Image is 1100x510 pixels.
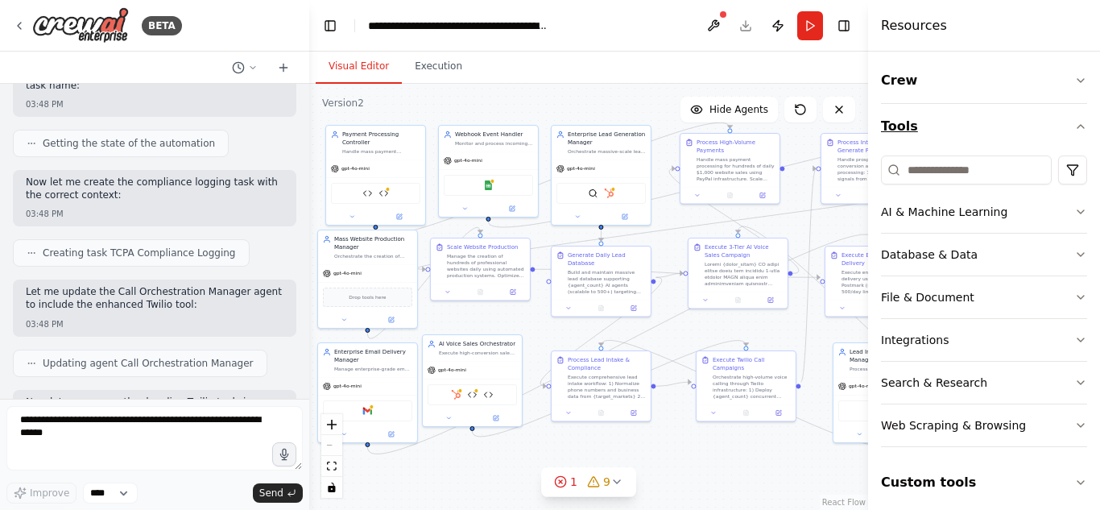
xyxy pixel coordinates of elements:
[26,208,283,220] div: 03:48 PM
[858,303,891,313] button: No output available
[551,246,651,317] div: Generate Daily Lead DatabaseBuild and maintain massive lead database supporting {agent_count} AI ...
[568,269,646,295] div: Build and maintain massive lead database supporting {agent_count} AI agents (scalable to 500+) ta...
[225,58,264,77] button: Switch to previous chat
[447,243,518,251] div: Scale Website Production
[321,414,342,498] div: React Flow controls
[341,165,370,172] span: gpt-4o-mini
[709,103,768,116] span: Hide Agents
[551,350,651,422] div: Process Lead Intake & ComplianceExecute comprehensive lead intake workflow: 1) Normalize phone nu...
[721,295,755,305] button: No output available
[837,156,916,182] div: Handle prospect interest conversion and secure payment processing: 1) Process interest signals fr...
[881,234,1087,276] button: Database & Data
[342,148,420,155] div: Handle mass payment processing for hundreds of daily conversions at $1,000 each. Manage Stripe in...
[499,287,527,296] button: Open in side panel
[142,16,182,35] div: BETA
[881,319,1087,361] button: Integrations
[483,390,493,400] img: Pricing Explanation and Objection Handling Tool
[697,156,775,182] div: Handle mass payment processing for hundreds of daily $1,000 website sales using PayPal infrastruc...
[455,140,533,147] div: Monitor and process incoming webhooks from PayPal payment confirmations, Twilio call status updat...
[334,366,412,372] div: Manage enterprise-grade email delivery of completed websites using SendGrid or Postmark infrastru...
[43,357,254,370] span: Updating agent Call Orchestration Manager
[417,164,1075,273] g: Edge from ec65cb1d-e362-4a3d-9e3e-ddc2e5b5f559 to 192d83a6-b498-48ce-bd31-b16060cd9bc8
[881,58,1087,103] button: Crew
[333,383,362,389] span: gpt-4o-mini
[881,276,1087,318] button: File & Document
[368,429,414,439] button: Open in side panel
[705,243,783,259] div: Execute 3-Tier AI Voice Sales Campaign
[363,225,484,340] g: Edge from d8d3b503-bcc3-4d9a-8248-495845917b90 to 192d83a6-b498-48ce-bd31-b16060cd9bc8
[541,467,636,497] button: 19
[881,332,949,348] div: Integrations
[321,456,342,477] button: fit view
[655,378,691,390] g: Edge from 96c4e424-e788-4edb-b476-7172510f307c to c66f7516-ab17-416a-b490-7b194feaa51f
[26,176,283,201] p: Now let me create the compliance logging task with the correct context:
[439,350,517,356] div: Execute high-conversion sales calls using the advanced 3-tier pricing SSML script. Coordinate {ag...
[322,97,364,110] div: Version 2
[749,190,776,200] button: Open in side panel
[463,287,497,296] button: No output available
[334,253,412,259] div: Orchestrate the creation of hundreds of websites daily using automated templates and production s...
[535,265,820,281] g: Edge from 192d83a6-b498-48ce-bd31-b16060cd9bc8 to 4cda49d5-56b3-45a8-bd16-a9aa88e5e2a5
[604,189,614,198] img: HubSpot
[620,303,647,313] button: Open in side panel
[881,417,1026,433] div: Web Scraping & Browsing
[567,165,595,172] span: gpt-4o-mini
[317,230,418,329] div: Mass Website Production ManagerOrchestrate the creation of hundreds of websites daily using autom...
[881,247,978,263] div: Database & Data
[321,414,342,435] button: zoom in
[378,189,388,198] img: PayPal Payment Processing Tool
[655,269,683,281] g: Edge from ac93205a-1b67-46dc-ae59-7c54d90fb096 to cb3150d2-cb14-488f-ac6d-d8986812ff56
[319,15,341,37] button: Hide left sidebar
[713,190,746,200] button: No output available
[422,334,523,427] div: AI Voice Sales OrchestratorExecute high-conversion sales calls using the advanced 3-tier pricing ...
[842,251,920,267] div: Execute Bulk Website Delivery
[316,50,402,84] button: Visual Editor
[402,50,475,84] button: Execution
[680,97,778,122] button: Hide Agents
[688,238,788,309] div: Execute 3-Tier AI Voice Sales CampaignLoremi {dolor_sitam} CO adipi elitse doeiu tem incididu 1-u...
[881,149,1087,460] div: Tools
[6,483,77,504] button: Improve
[430,238,531,301] div: Scale Website ProductionManage the creation of hundreds of professional websites daily using auto...
[272,442,296,466] button: Click to speak your automation idea
[32,7,129,44] img: Logo
[850,348,928,364] div: Lead Intake & DNC Manager
[568,251,646,267] div: Generate Daily Lead Database
[259,487,283,500] span: Send
[317,342,418,443] div: Enterprise Email Delivery ManagerManage enterprise-grade email delivery of completed websites usi...
[325,125,426,226] div: Payment Processing ControllerHandle mass payment processing for hundreds of daily conversions at ...
[825,246,925,317] div: Execute Bulk Website DeliveryExecute enterprise-grade email delivery using SendGrid or Postmark (...
[538,273,664,390] g: Edge from ac93205a-1b67-46dc-ae59-7c54d90fb096 to 96c4e424-e788-4edb-b476-7172510f307c
[696,350,796,422] div: Execute Twilio Call CampaignsOrchestrate high-volume voice calling through Twilio infrastructure:...
[334,348,412,364] div: Enterprise Email Delivery Manager
[362,406,372,416] img: Gmail
[271,58,296,77] button: Start a new chat
[376,212,422,222] button: Open in side panel
[349,293,386,301] span: Drop tools here
[362,189,372,198] img: Sales Data Formatter and API Integration Tool
[588,189,598,198] img: SerperDevTool
[321,477,342,498] button: toggle interactivity
[854,190,887,200] button: No output available
[568,148,646,155] div: Orchestrate massive-scale lead generation across {agent_count} AI calling agents, targeting {dail...
[881,375,987,391] div: Search & Research
[451,390,461,400] img: HubSpot
[881,104,1087,149] button: Tools
[368,315,414,325] button: Open in side panel
[467,390,477,400] img: Twilio Integration Tool
[881,204,1007,220] div: AI & Machine Learning
[837,139,916,155] div: Process Interest & Generate Payments
[334,235,412,251] div: Mass Website Production Manager
[603,474,610,490] span: 9
[881,16,947,35] h4: Resources
[765,408,792,417] button: Open in side panel
[454,157,482,164] span: gpt-4o-mini
[342,131,420,147] div: Payment Processing Controller
[680,133,780,205] div: Process High-Volume PaymentsHandle mass payment processing for hundreds of daily $1,000 website s...
[757,295,784,305] button: Open in side panel
[568,131,646,147] div: Enterprise Lead Generation Manager
[584,408,618,417] button: No output available
[713,374,791,400] div: Orchestrate high-volume voice calling through Twilio infrastructure: 1) Deploy {agent_count} conc...
[881,362,1087,404] button: Search & Research
[881,289,974,305] div: File & Document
